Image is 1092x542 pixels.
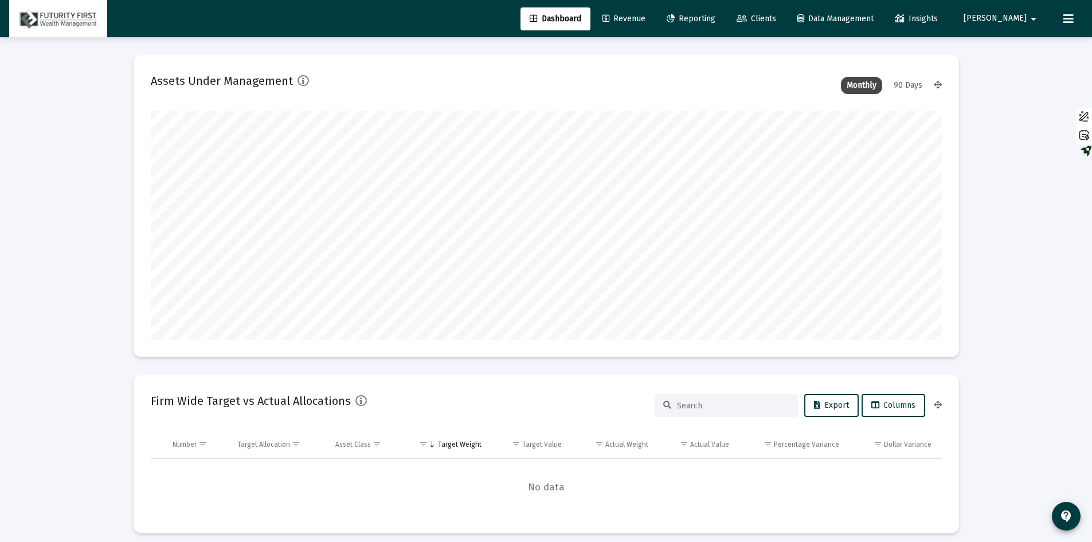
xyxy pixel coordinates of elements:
td: Column Dollar Variance [847,431,941,458]
span: Show filter options for column 'Target Value' [512,440,520,449]
h2: Firm Wide Target vs Actual Allocations [151,392,351,410]
a: Reporting [657,7,725,30]
td: Column Target Value [490,431,570,458]
input: Search [677,401,789,411]
span: Dashboard [530,14,581,24]
span: Show filter options for column 'Target Weight' [419,440,428,449]
div: 90 Days [888,77,928,94]
td: Column Percentage Variance [737,431,847,458]
td: Column Target Allocation [229,431,327,458]
div: Dollar Variance [884,440,931,449]
a: Revenue [593,7,655,30]
button: [PERSON_NAME] [950,7,1054,30]
span: Reporting [667,14,715,24]
img: Dashboard [18,7,99,30]
span: Export [814,400,849,410]
mat-icon: arrow_drop_down [1027,7,1040,30]
div: Target Allocation [237,440,290,449]
span: Show filter options for column 'Asset Class' [373,440,381,449]
a: Dashboard [520,7,590,30]
span: Show filter options for column 'Actual Weight' [595,440,604,449]
span: Columns [871,400,915,410]
td: Column Actual Weight [570,431,656,458]
button: Columns [862,394,925,417]
span: Show filter options for column 'Actual Value' [680,440,688,449]
span: Show filter options for column 'Dollar Variance' [874,440,882,449]
span: Data Management [797,14,874,24]
td: Column Target Weight [404,431,490,458]
div: Monthly [841,77,882,94]
div: Target Weight [438,440,482,449]
span: Show filter options for column 'Percentage Variance' [764,440,772,449]
div: Number [173,440,197,449]
span: Revenue [602,14,645,24]
div: Percentage Variance [774,440,839,449]
span: Clients [737,14,776,24]
td: Column Asset Class [327,431,404,458]
span: Show filter options for column 'Target Allocation' [292,440,300,449]
h2: Assets Under Management [151,72,293,90]
a: Insights [886,7,947,30]
td: Column Number [165,431,230,458]
a: Data Management [788,7,883,30]
div: Data grid [151,431,942,516]
button: Export [804,394,859,417]
div: Actual Weight [605,440,648,449]
div: Asset Class [335,440,371,449]
a: Clients [727,7,785,30]
span: Show filter options for column 'Number' [198,440,207,449]
td: Column Actual Value [656,431,737,458]
div: Actual Value [690,440,729,449]
span: No data [151,481,942,494]
div: Target Value [522,440,562,449]
mat-icon: contact_support [1059,509,1073,523]
span: Insights [895,14,938,24]
span: [PERSON_NAME] [964,14,1027,24]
